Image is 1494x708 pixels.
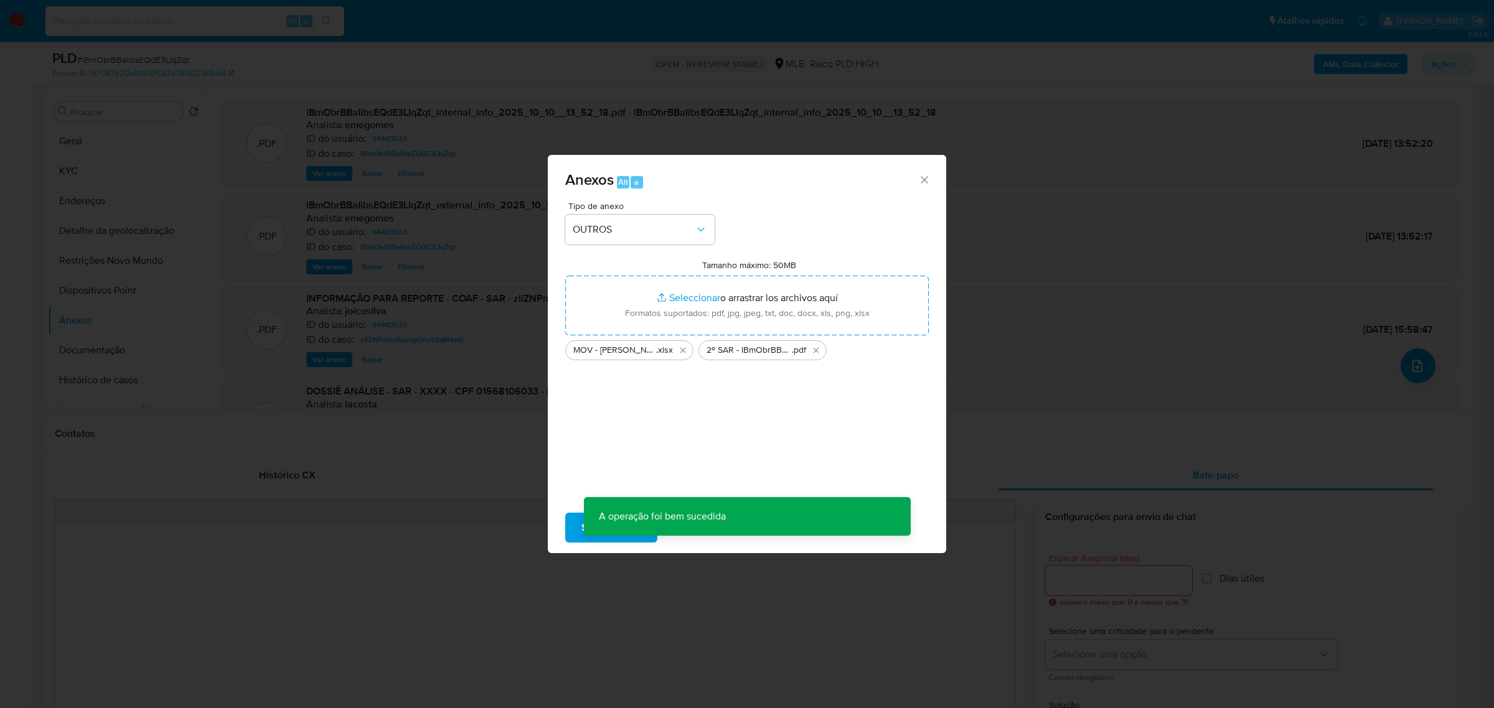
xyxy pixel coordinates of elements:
span: .pdf [792,344,806,356]
span: OUTROS [573,223,695,236]
span: .xlsx [656,344,673,356]
button: Eliminar 2º SAR - lBmObrBBaIibsEQdE3LIqZqt - CPF 01568106033 - RODRIGO DOS SANTOS FELTRIN.pdf [809,343,824,358]
ul: Archivos seleccionados [565,335,929,360]
label: Tamanho máximo: 50MB [702,259,796,271]
span: 2º SAR - lBmObrBBaIibsEQdE3LIqZqt - CPF 01568106033 - [PERSON_NAME] [707,344,792,356]
span: Subir arquivo [581,514,641,541]
span: Alt [618,176,628,188]
span: Anexos [565,169,614,190]
button: OUTROS [565,215,715,245]
span: a [634,176,639,188]
span: Cancelar [679,514,719,541]
span: Tipo de anexo [568,202,718,210]
p: A operação foi bem sucedida [584,497,741,536]
span: MOV - [PERSON_NAME] [573,344,656,356]
button: Subir arquivo [565,513,657,543]
button: Cerrar [918,174,929,185]
button: Eliminar MOV - RODRIGO FELTRIN.xlsx [675,343,690,358]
